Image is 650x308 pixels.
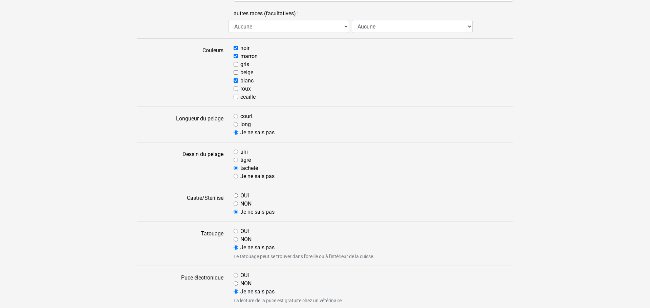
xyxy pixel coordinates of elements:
label: Je ne sais pas [240,208,275,216]
label: OUI [240,227,249,235]
label: Je ne sais pas [240,244,275,252]
input: NON [234,237,238,242]
input: Je ne sais pas [234,210,238,214]
label: Castré/Stérilisé [132,192,229,216]
input: Je ne sais pas [234,130,238,135]
small: Le tatouage peut se trouver dans l'oreille ou à l'intérieur de la cuisse. [234,253,513,260]
label: tacheté [240,164,258,172]
label: Couleurs [132,44,229,101]
label: autres races (facultatives) : [234,7,299,20]
input: NON [234,281,238,286]
label: Puce électronique [132,271,229,304]
input: OUI [234,273,238,277]
label: uni [240,148,248,156]
label: Longueur du pelage [132,112,229,137]
input: long [234,122,238,127]
input: court [234,114,238,118]
label: gris [240,60,249,69]
label: blanc [240,77,254,85]
label: NON [240,200,252,208]
label: Dessin du pelage [132,148,229,180]
label: NON [240,235,252,244]
input: Je ne sais pas [234,245,238,250]
label: NON [240,280,252,288]
input: tigré [234,158,238,162]
label: Je ne sais pas [240,288,275,296]
label: roux [240,85,251,93]
label: noir [240,44,250,52]
label: Je ne sais pas [240,172,275,180]
label: Je ne sais pas [240,129,275,137]
label: écaille [240,93,256,101]
input: uni [234,150,238,154]
label: long [240,120,251,129]
input: OUI [234,229,238,233]
label: OUI [240,271,249,280]
small: La lecture de la puce est gratuite chez un vétérinaire. [234,297,513,304]
input: NON [234,201,238,206]
input: Je ne sais pas [234,289,238,294]
label: Tatouage [132,227,229,260]
label: OUI [240,192,249,200]
label: marron [240,52,258,60]
input: tacheté [234,166,238,170]
label: beige [240,69,253,77]
label: court [240,112,253,120]
input: OUI [234,193,238,198]
label: tigré [240,156,251,164]
input: Je ne sais pas [234,174,238,178]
